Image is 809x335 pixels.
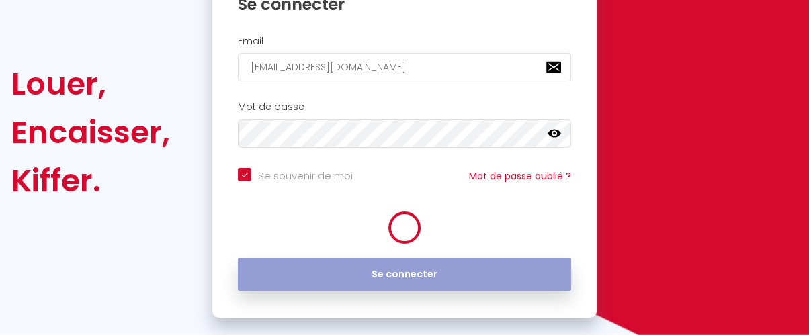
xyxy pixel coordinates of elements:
[11,156,170,205] div: Kiffer.
[11,108,170,156] div: Encaisser,
[238,36,571,47] h2: Email
[238,53,571,81] input: Ton Email
[11,5,51,46] button: Ouvrir le widget de chat LiveChat
[238,101,571,113] h2: Mot de passe
[11,60,170,108] div: Louer,
[238,258,571,291] button: Se connecter
[469,169,571,183] a: Mot de passe oublié ?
